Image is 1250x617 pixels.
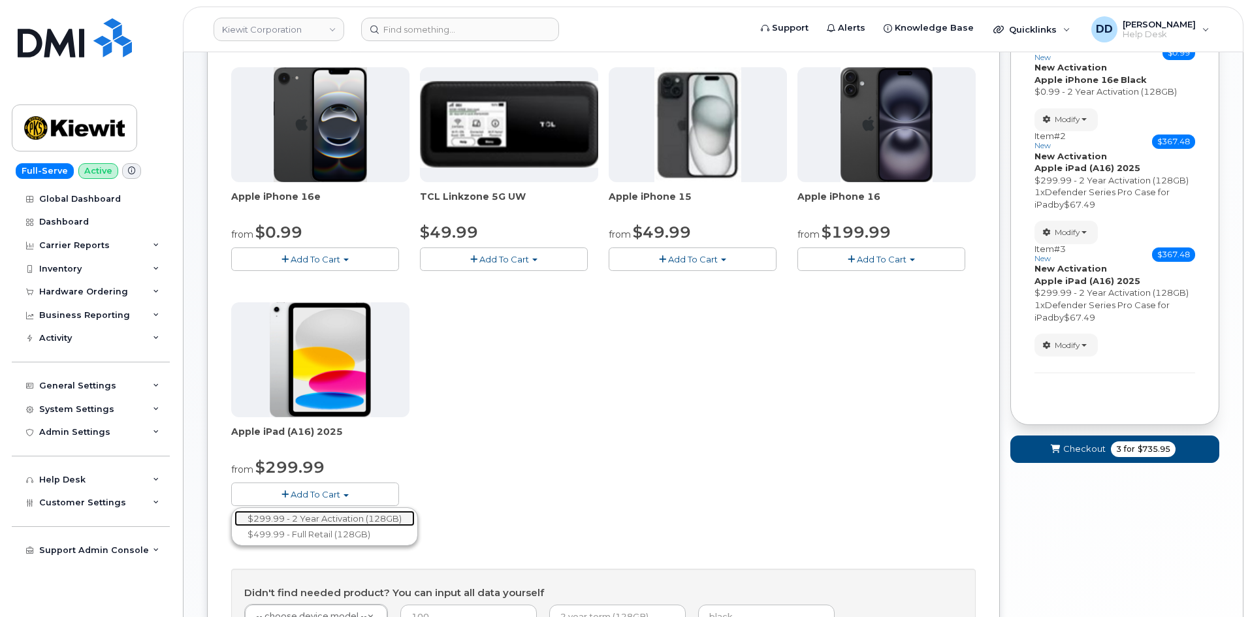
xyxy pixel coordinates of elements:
span: Add To Cart [479,254,529,264]
small: from [231,464,253,475]
div: Apple iPhone 15 [609,190,787,216]
strong: New Activation [1034,62,1107,72]
span: #3 [1054,244,1066,254]
strong: New Activation [1034,263,1107,274]
div: $299.99 - 2 Year Activation (128GB) [1034,174,1195,187]
span: Quicklinks [1009,24,1057,35]
a: $299.99 - 2 Year Activation (128GB) [234,511,415,527]
div: TCL Linkzone 5G UW [420,190,598,216]
span: Modify [1055,340,1080,351]
img: iphone16e.png [274,67,368,182]
span: Modify [1055,114,1080,125]
h3: Item [1034,244,1066,263]
a: Support [752,15,818,41]
a: Knowledge Base [874,15,983,41]
button: Modify [1034,221,1098,244]
div: $0.99 - 2 Year Activation (128GB) [1034,86,1195,98]
span: $199.99 [822,223,891,242]
span: $735.95 [1138,443,1170,455]
h4: Didn't find needed product? You can input all data yourself [244,588,963,599]
small: from [797,229,820,240]
span: $49.99 [633,223,691,242]
img: linkzone5g.png [420,81,598,167]
img: iphone_16_plus.png [841,67,933,182]
strong: Apple iPad (A16) 2025 [1034,163,1140,173]
span: $299.99 [255,458,325,477]
span: Defender Series Pro Case for iPad [1034,187,1170,210]
img: iphone15.jpg [654,67,741,182]
span: Checkout [1063,443,1106,455]
span: Add To Cart [857,254,906,264]
div: $299.99 - 2 Year Activation (128GB) [1034,287,1195,299]
div: David Davis [1082,16,1219,42]
span: #2 [1054,131,1066,141]
button: Add To Cart [609,247,777,270]
span: $367.48 [1152,134,1195,149]
span: Add To Cart [291,489,340,499]
span: $67.49 [1064,199,1095,210]
small: new [1034,254,1051,263]
span: Modify [1055,227,1080,238]
div: x by [1034,299,1195,323]
div: x by [1034,186,1195,210]
span: DD [1096,22,1113,37]
span: [PERSON_NAME] [1123,19,1196,29]
strong: Apple iPad (A16) 2025 [1034,276,1140,286]
input: Find something... [361,18,559,41]
span: $0.99 [1162,46,1195,60]
strong: Black [1121,74,1147,85]
span: 1 [1034,187,1040,197]
small: new [1034,53,1051,62]
span: 1 [1034,300,1040,310]
button: Add To Cart [797,247,965,270]
span: $49.99 [420,223,478,242]
button: Checkout 3 for $735.95 [1010,435,1219,462]
a: Alerts [818,15,874,41]
h3: Item [1034,131,1066,150]
div: Apple iPad (A16) 2025 [231,425,409,451]
button: Modify [1034,108,1098,131]
div: Quicklinks [984,16,1080,42]
a: Kiewit Corporation [214,18,344,41]
strong: Apple iPhone 16e [1034,74,1119,85]
span: $0.99 [255,223,302,242]
button: Add To Cart [231,483,399,505]
iframe: Messenger Launcher [1193,560,1240,607]
span: Add To Cart [668,254,718,264]
img: ipad_11.png [270,302,371,417]
span: Support [772,22,809,35]
span: Knowledge Base [895,22,974,35]
span: $67.49 [1064,312,1095,323]
span: $367.48 [1152,247,1195,262]
strong: New Activation [1034,151,1107,161]
span: Defender Series Pro Case for iPad [1034,300,1170,323]
a: $499.99 - Full Retail (128GB) [234,526,415,543]
span: Add To Cart [291,254,340,264]
button: Add To Cart [231,247,399,270]
small: new [1034,141,1051,150]
span: for [1121,443,1138,455]
span: 3 [1116,443,1121,455]
div: Apple iPhone 16e [231,190,409,216]
button: Modify [1034,334,1098,356]
span: Help Desk [1123,29,1196,40]
small: from [231,229,253,240]
span: Alerts [838,22,865,35]
small: from [609,229,631,240]
div: Apple iPhone 16 [797,190,976,216]
button: Add To Cart [420,247,588,270]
